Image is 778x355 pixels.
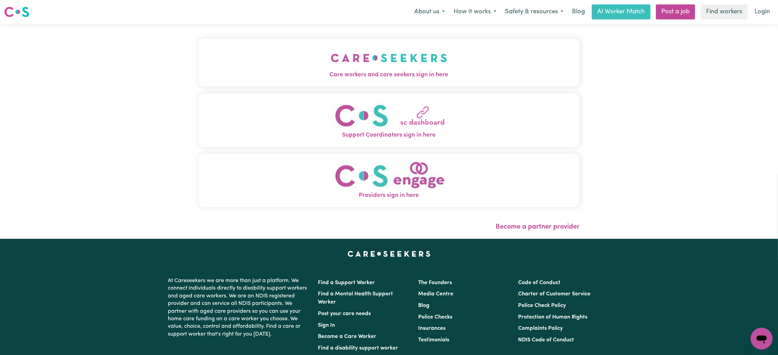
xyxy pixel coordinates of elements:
[518,291,590,297] a: Charter of Customer Service
[199,93,579,147] button: Support Coordinators sign in here
[496,223,579,230] a: Become a partner provider
[318,280,375,285] a: Find a Support Worker
[199,131,579,140] span: Support Coordinators sign in here
[318,311,371,317] a: Post your care needs
[518,326,563,331] a: Complaints Policy
[318,291,393,305] a: Find a Mental Health Support Worker
[318,323,335,328] a: Sign In
[418,280,452,285] a: The Founders
[418,303,429,308] a: Blog
[199,38,579,86] button: Care workers and care seekers sign in here
[656,4,695,19] a: Post a job
[518,303,566,308] a: Police Check Policy
[4,4,29,20] a: Careseekers logo
[418,314,452,320] a: Police Checks
[318,334,377,339] a: Become a Care Worker
[418,291,453,297] a: Media Centre
[199,71,579,79] span: Care workers and care seekers sign in here
[199,154,579,207] button: Providers sign in here
[418,326,445,331] a: Insurances
[410,5,449,19] button: About us
[199,191,579,200] span: Providers sign in here
[168,274,310,341] p: At Careseekers we are more than just a platform. We connect individuals directly to disability su...
[418,337,449,343] a: Testimonials
[518,337,574,343] a: NDIS Code of Conduct
[348,251,430,257] a: Careseekers home page
[701,4,748,19] a: Find workers
[592,4,650,19] a: AI Worker Match
[568,4,589,19] a: Blog
[449,5,501,19] button: How it works
[501,5,568,19] button: Safety & resources
[751,328,773,350] iframe: Button to launch messaging window, conversation in progress
[518,314,587,320] a: Protection of Human Rights
[750,4,774,19] a: Login
[318,345,398,351] a: Find a disability support worker
[518,280,560,285] a: Code of Conduct
[4,6,29,18] img: Careseekers logo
